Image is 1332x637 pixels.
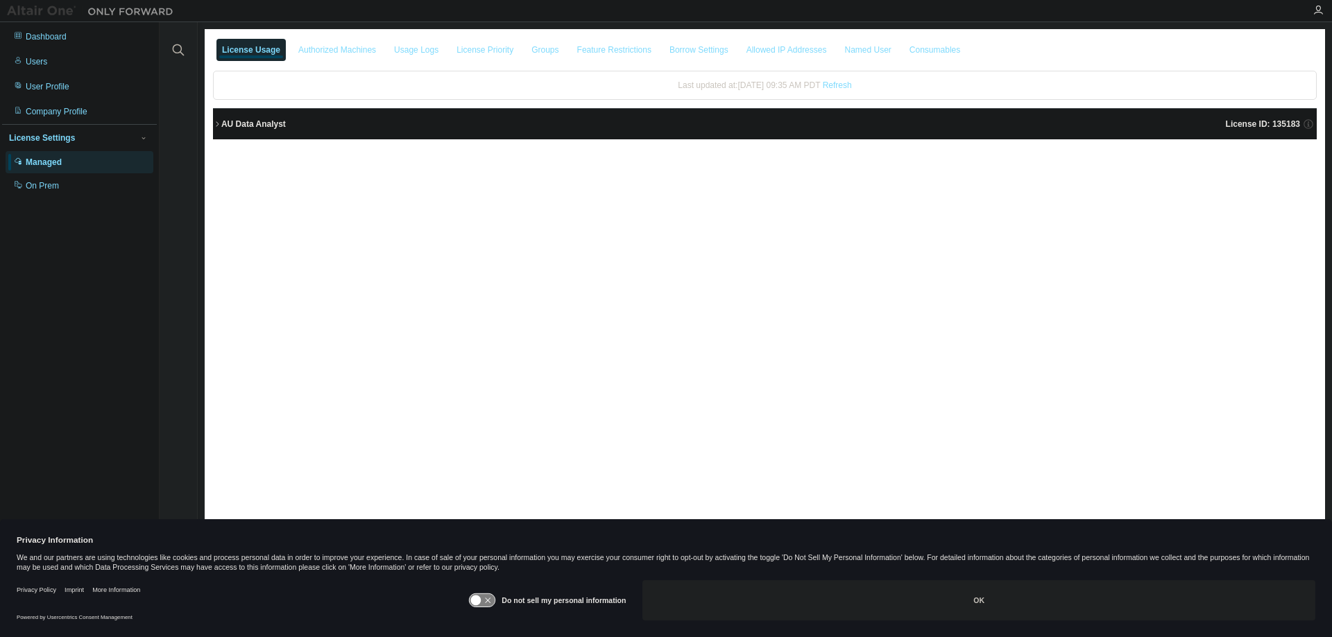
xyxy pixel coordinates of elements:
[213,71,1317,100] div: Last updated at: [DATE] 09:35 AM PDT
[298,44,376,55] div: Authorized Machines
[7,4,180,18] img: Altair One
[26,180,59,191] div: On Prem
[746,44,827,55] div: Allowed IP Addresses
[456,44,513,55] div: License Priority
[9,132,75,143] div: License Settings
[213,109,1317,139] button: AU Data AnalystLicense ID: 135183
[222,44,280,55] div: License Usage
[531,44,558,55] div: Groups
[823,80,852,90] a: Refresh
[26,31,67,42] div: Dashboard
[221,119,286,130] div: AU Data Analyst
[669,44,728,55] div: Borrow Settings
[910,44,960,55] div: Consumables
[26,157,62,168] div: Managed
[26,106,87,117] div: Company Profile
[394,44,438,55] div: Usage Logs
[577,44,651,55] div: Feature Restrictions
[26,81,69,92] div: User Profile
[26,56,47,67] div: Users
[1226,119,1300,130] span: License ID: 135183
[844,44,891,55] div: Named User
